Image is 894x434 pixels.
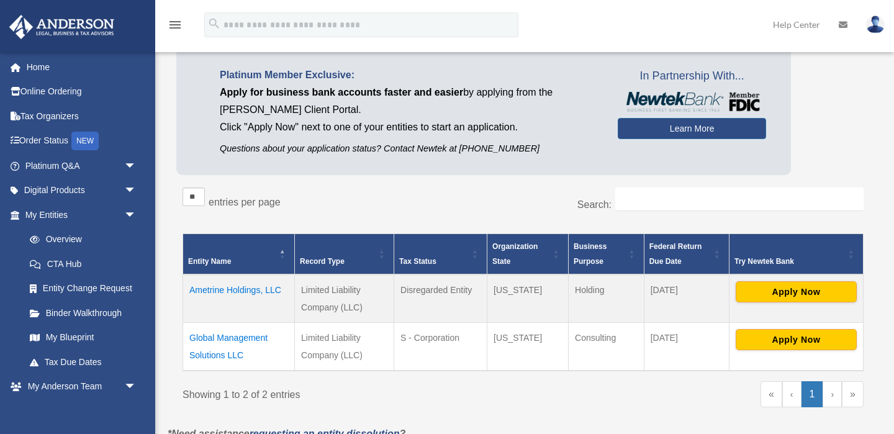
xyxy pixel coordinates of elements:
a: Binder Walkthrough [17,301,149,325]
a: Online Ordering [9,79,155,104]
td: Limited Liability Company (LLC) [295,274,394,323]
span: Federal Return Due Date [649,242,702,266]
span: arrow_drop_down [124,178,149,204]
td: Ametrine Holdings, LLC [183,274,295,323]
div: NEW [71,132,99,150]
a: Digital Productsarrow_drop_down [9,178,155,203]
div: Showing 1 to 2 of 2 entries [183,381,514,404]
i: search [207,17,221,30]
td: [DATE] [644,274,729,323]
a: Tax Organizers [9,104,155,129]
p: Click "Apply Now" next to one of your entities to start an application. [220,119,599,136]
th: Federal Return Due Date: Activate to sort [644,233,729,274]
span: arrow_drop_down [124,374,149,400]
span: Organization State [492,242,538,266]
td: [DATE] [644,322,729,371]
a: Overview [17,227,143,252]
i: menu [168,17,183,32]
span: Tax Status [399,257,436,266]
td: [US_STATE] [487,322,569,371]
a: Order StatusNEW [9,129,155,154]
a: Home [9,55,155,79]
span: Business Purpose [574,242,607,266]
th: Tax Status: Activate to sort [394,233,487,274]
th: Entity Name: Activate to invert sorting [183,233,295,274]
button: Apply Now [736,329,857,350]
p: Questions about your application status? Contact Newtek at [PHONE_NUMBER] [220,141,599,156]
label: Search: [577,199,612,210]
span: arrow_drop_down [124,153,149,179]
a: My Entitiesarrow_drop_down [9,202,149,227]
span: Apply for business bank accounts faster and easier [220,87,463,97]
th: Record Type: Activate to sort [295,233,394,274]
a: My Blueprint [17,325,149,350]
td: Disregarded Entity [394,274,487,323]
p: by applying from the [PERSON_NAME] Client Portal. [220,84,599,119]
a: Learn More [618,118,766,139]
td: Holding [569,274,644,323]
span: Entity Name [188,257,231,266]
a: First [761,381,782,407]
span: Record Type [300,257,345,266]
td: S - Corporation [394,322,487,371]
a: Platinum Q&Aarrow_drop_down [9,153,155,178]
a: Entity Change Request [17,276,149,301]
img: NewtekBankLogoSM.png [624,92,760,112]
span: arrow_drop_down [124,202,149,228]
button: Apply Now [736,281,857,302]
td: Consulting [569,322,644,371]
td: [US_STATE] [487,274,569,323]
a: Tax Due Dates [17,350,149,374]
a: CTA Hub [17,251,149,276]
th: Try Newtek Bank : Activate to sort [729,233,863,274]
th: Organization State: Activate to sort [487,233,569,274]
td: Global Management Solutions LLC [183,322,295,371]
span: In Partnership With... [618,66,766,86]
div: Try Newtek Bank [734,254,844,269]
td: Limited Liability Company (LLC) [295,322,394,371]
img: User Pic [866,16,885,34]
img: Anderson Advisors Platinum Portal [6,15,118,39]
a: My Anderson Teamarrow_drop_down [9,374,155,399]
p: Platinum Member Exclusive: [220,66,599,84]
th: Business Purpose: Activate to sort [569,233,644,274]
a: menu [168,22,183,32]
label: entries per page [209,197,281,207]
